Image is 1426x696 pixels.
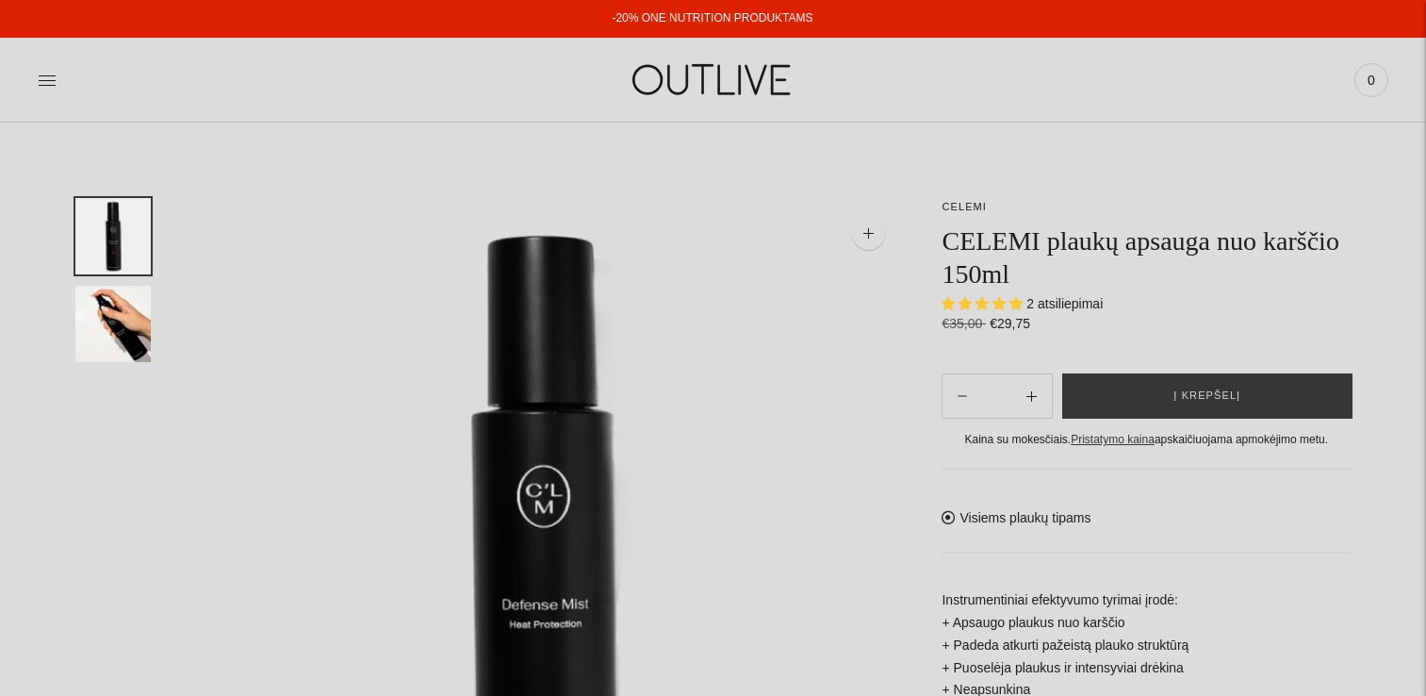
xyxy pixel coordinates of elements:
span: Į krepšelį [1173,387,1240,406]
h1: CELEMI plaukų apsauga nuo karščio 150ml [942,224,1351,290]
span: 0 [1358,67,1385,93]
a: 0 [1354,59,1388,101]
button: Translation missing: en.general.accessibility.image_thumbail [75,198,151,274]
span: 2 atsiliepimai [1026,296,1103,311]
button: Subtract product quantity [1011,373,1052,419]
a: CELEMI [942,201,987,212]
button: Add product quantity [942,373,982,419]
img: OUTLIVE [596,47,831,112]
a: -20% ONE NUTRITION PRODUKTAMS [612,11,812,25]
s: €35,00 [942,316,986,331]
input: Product quantity [983,383,1011,410]
span: €29,75 [990,316,1030,331]
button: Translation missing: en.general.accessibility.image_thumbail [75,286,151,362]
span: 5.00 stars [942,296,1026,311]
button: Į krepšelį [1062,373,1352,419]
div: Kaina su mokesčiais. apskaičiuojama apmokėjimo metu. [942,430,1351,450]
a: Pristatymo kaina [1071,433,1155,446]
